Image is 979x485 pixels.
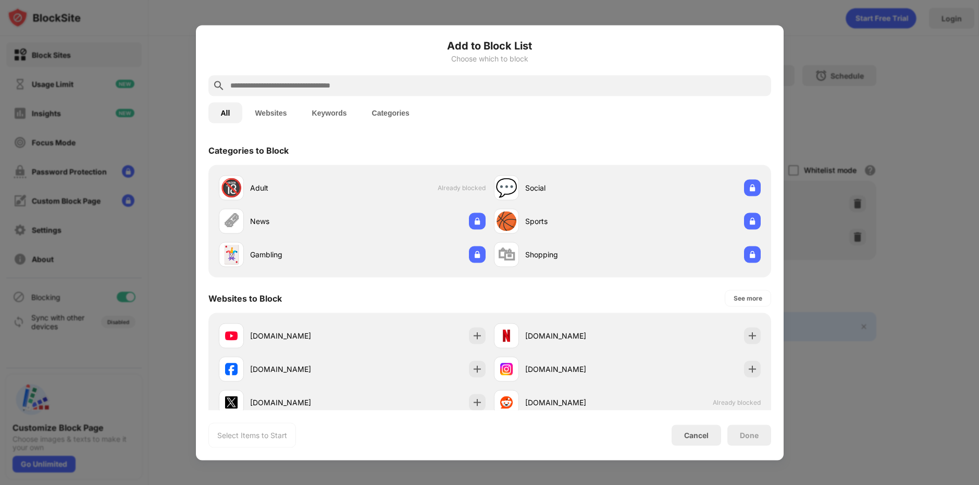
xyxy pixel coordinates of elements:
div: Select Items to Start [217,430,287,440]
img: search.svg [213,79,225,92]
div: 🔞 [220,177,242,198]
img: favicons [225,396,238,408]
div: 🛍 [498,244,515,265]
div: 🃏 [220,244,242,265]
div: Choose which to block [208,54,771,63]
img: favicons [225,363,238,375]
div: [DOMAIN_NAME] [525,330,627,341]
div: [DOMAIN_NAME] [525,397,627,408]
div: Cancel [684,431,709,440]
img: favicons [225,329,238,342]
div: [DOMAIN_NAME] [250,364,352,375]
span: Already blocked [438,184,486,192]
img: favicons [500,329,513,342]
div: Shopping [525,249,627,260]
div: [DOMAIN_NAME] [250,397,352,408]
div: News [250,216,352,227]
button: Websites [242,102,299,123]
div: Adult [250,182,352,193]
img: favicons [500,396,513,408]
button: Keywords [300,102,360,123]
h6: Add to Block List [208,38,771,53]
div: 💬 [495,177,517,198]
div: 🏀 [495,210,517,232]
button: Categories [360,102,422,123]
div: See more [734,293,762,303]
div: Gambling [250,249,352,260]
div: 🗞 [222,210,240,232]
div: Sports [525,216,627,227]
button: All [208,102,243,123]
div: Social [525,182,627,193]
div: Done [740,431,759,439]
div: [DOMAIN_NAME] [525,364,627,375]
div: Categories to Block [208,145,289,155]
img: favicons [500,363,513,375]
span: Already blocked [713,399,761,406]
div: Websites to Block [208,293,282,303]
div: [DOMAIN_NAME] [250,330,352,341]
